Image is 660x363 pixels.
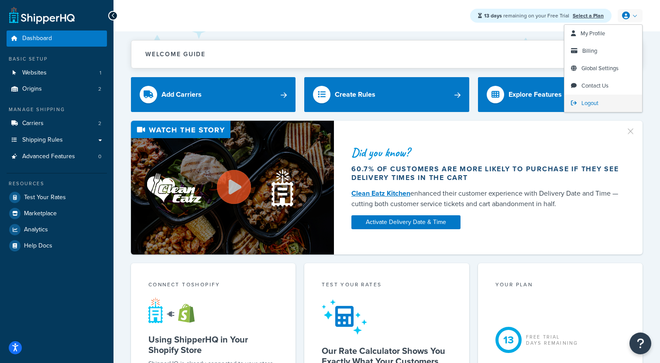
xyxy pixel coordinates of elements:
span: Help Docs [24,242,52,250]
span: Carriers [22,120,44,127]
a: Billing [564,42,642,60]
a: Marketplace [7,206,107,221]
a: Create Rules [304,77,469,112]
div: Explore Features [509,88,562,101]
span: Billing [582,47,597,55]
div: Add Carriers [162,88,202,101]
div: Test your rates [322,281,451,291]
div: Did you know? [351,146,620,159]
span: 2 [98,85,101,93]
span: Marketplace [24,210,57,217]
span: Contact Us [581,81,608,90]
a: Activate Delivery Date & Time [351,215,461,229]
a: Dashboard [7,31,107,47]
a: Origins2 [7,81,107,97]
a: Test Your Rates [7,190,107,205]
a: Select a Plan [573,12,604,20]
button: Welcome Guide [131,41,642,68]
h5: Using ShipperHQ in Your Shopify Store [148,334,278,355]
span: Analytics [24,226,48,234]
span: Websites [22,69,47,77]
a: Carriers2 [7,115,107,132]
li: Websites [7,65,107,81]
a: Logout [564,95,642,112]
h2: Welcome Guide [145,51,206,58]
span: Global Settings [581,64,619,72]
div: Basic Setup [7,55,107,63]
div: Free Trial Days Remaining [526,334,578,346]
img: connect-shq-shopify-9b9a8c5a.svg [148,297,203,323]
li: Origins [7,81,107,97]
a: My Profile [564,25,642,42]
div: 13 [495,327,522,353]
a: Contact Us [564,77,642,95]
a: Help Docs [7,238,107,254]
span: remaining on your Free Trial [484,12,571,20]
span: Origins [22,85,42,93]
div: Resources [7,180,107,187]
button: Open Resource Center [629,332,651,354]
div: enhanced their customer experience with Delivery Date and Time — cutting both customer service ti... [351,188,620,209]
a: Clean Eatz Kitchen [351,188,410,198]
span: 2 [98,120,101,127]
a: Global Settings [564,60,642,77]
span: Logout [581,99,598,107]
a: Websites1 [7,65,107,81]
span: 1 [100,69,101,77]
a: Explore Features [478,77,643,112]
span: Advanced Features [22,153,75,160]
div: Your Plan [495,281,625,291]
span: My Profile [581,29,605,37]
div: Create Rules [335,88,375,101]
li: Advanced Features [7,149,107,165]
div: 60.7% of customers are more likely to purchase if they see delivery times in the cart [351,165,620,182]
span: 0 [98,153,101,160]
a: Analytics [7,222,107,237]
span: Dashboard [22,35,52,42]
a: Add Carriers [131,77,296,112]
a: Advanced Features0 [7,149,107,165]
strong: 13 days [484,12,502,20]
span: Shipping Rules [22,136,63,144]
img: Video thumbnail [131,121,334,254]
div: Manage Shipping [7,106,107,113]
div: Connect to Shopify [148,281,278,291]
a: Shipping Rules [7,132,107,148]
li: Carriers [7,115,107,132]
span: Test Your Rates [24,194,66,201]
